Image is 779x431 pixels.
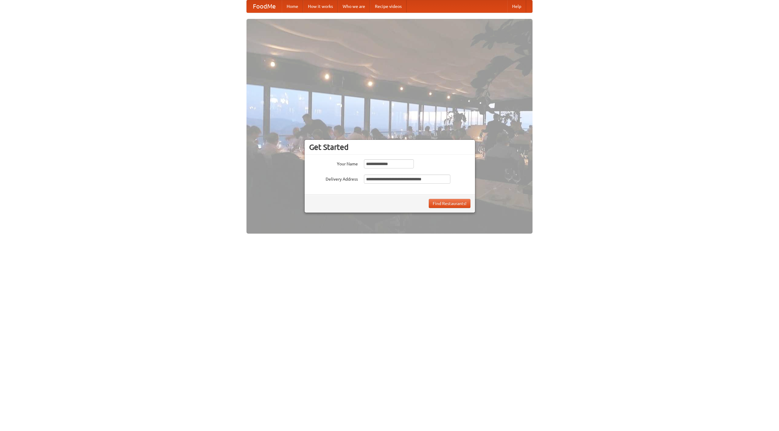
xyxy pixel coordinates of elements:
a: Home [282,0,303,12]
label: Delivery Address [309,175,358,182]
label: Your Name [309,159,358,167]
a: Who we are [338,0,370,12]
h3: Get Started [309,143,470,152]
button: Find Restaurants! [429,199,470,208]
a: FoodMe [247,0,282,12]
a: Recipe videos [370,0,407,12]
a: How it works [303,0,338,12]
a: Help [507,0,526,12]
